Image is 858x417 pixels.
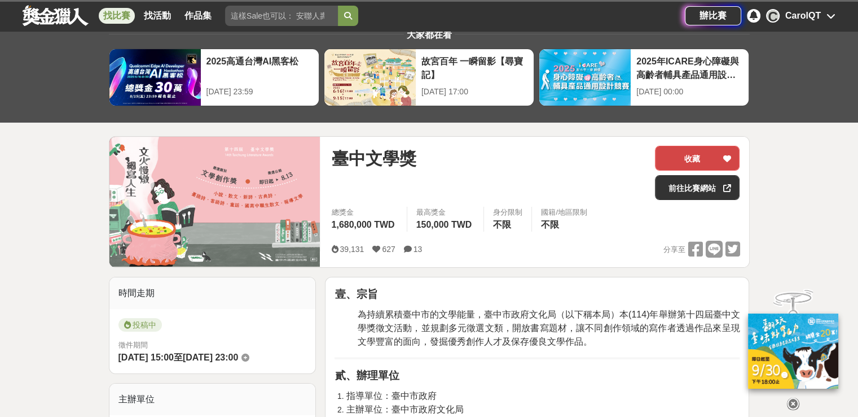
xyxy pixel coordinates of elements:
a: 2025高通台灣AI黑客松[DATE] 23:59 [109,49,319,106]
div: [DATE] 23:59 [206,86,313,98]
span: 最高獎金 [416,207,475,218]
img: Cover Image [109,137,320,267]
span: 指導單位：臺中市政府 [346,391,436,401]
span: 39,131 [340,245,364,254]
div: [DATE] 00:00 [636,86,743,98]
button: 收藏 [655,146,740,171]
span: 150,000 TWD [416,220,472,229]
span: 主辦單位：臺中市政府文化局 [346,405,463,414]
div: 身分限制 [493,207,522,218]
span: 1,680,000 TWD [331,220,394,229]
div: C [766,9,780,23]
a: 找比賽 [99,8,135,24]
a: 2025年ICARE身心障礙與高齡者輔具產品通用設計競賽[DATE] 00:00 [539,49,749,106]
span: 投稿中 [118,318,162,332]
span: [DATE] 15:00 [118,353,174,362]
span: 13 [413,245,423,254]
span: 不限 [493,220,511,229]
a: 作品集 [180,8,216,24]
span: 為持續累積臺中市的文學能量，臺中市政府文化局（以下稱本局）本(114)年舉辦第十四屆臺中文學獎徵文活動，並規劃多元徵選文類，開放書寫題材，讓不同創作領域的寫作者透過作品來呈現文學豐富的面向，發掘... [357,310,740,346]
img: ff197300-f8ee-455f-a0ae-06a3645bc375.jpg [748,314,838,389]
span: [DATE] 23:00 [183,353,238,362]
span: 總獎金 [331,207,397,218]
a: 辦比賽 [685,6,741,25]
a: 故宮百年 一瞬留影【尋寶記】[DATE] 17:00 [324,49,534,106]
span: 不限 [541,220,559,229]
div: 2025年ICARE身心障礙與高齡者輔具產品通用設計競賽 [636,55,743,80]
span: 大家都在看 [404,30,455,40]
input: 這樣Sale也可以： 安聯人壽創意銷售法募集 [225,6,338,26]
div: 主辦單位 [109,384,316,415]
div: 2025高通台灣AI黑客松 [206,55,313,80]
div: CarolQT [785,9,821,23]
span: 至 [174,353,183,362]
span: 627 [382,245,395,254]
a: 找活動 [139,8,175,24]
div: 國籍/地區限制 [541,207,587,218]
strong: 貳、辦理單位 [335,370,399,381]
strong: 壹、宗旨 [335,288,377,300]
div: 時間走期 [109,277,316,309]
span: 徵件期間 [118,341,148,349]
div: [DATE] 17:00 [421,86,528,98]
span: 分享至 [663,241,685,258]
div: 故宮百年 一瞬留影【尋寶記】 [421,55,528,80]
a: 前往比賽網站 [655,175,740,200]
span: 臺中文學獎 [331,146,416,171]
